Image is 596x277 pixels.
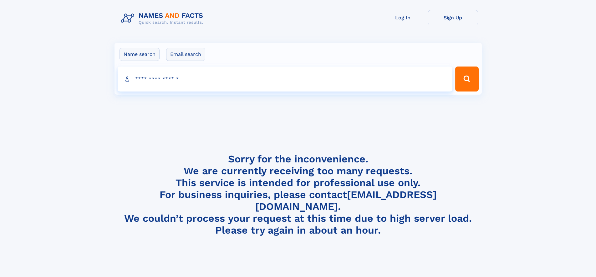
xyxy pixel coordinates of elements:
[120,48,160,61] label: Name search
[118,67,453,92] input: search input
[118,10,208,27] img: Logo Names and Facts
[378,10,428,25] a: Log In
[166,48,205,61] label: Email search
[118,153,478,236] h4: Sorry for the inconvenience. We are currently receiving too many requests. This service is intend...
[255,189,437,212] a: [EMAIL_ADDRESS][DOMAIN_NAME]
[428,10,478,25] a: Sign Up
[455,67,478,92] button: Search Button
